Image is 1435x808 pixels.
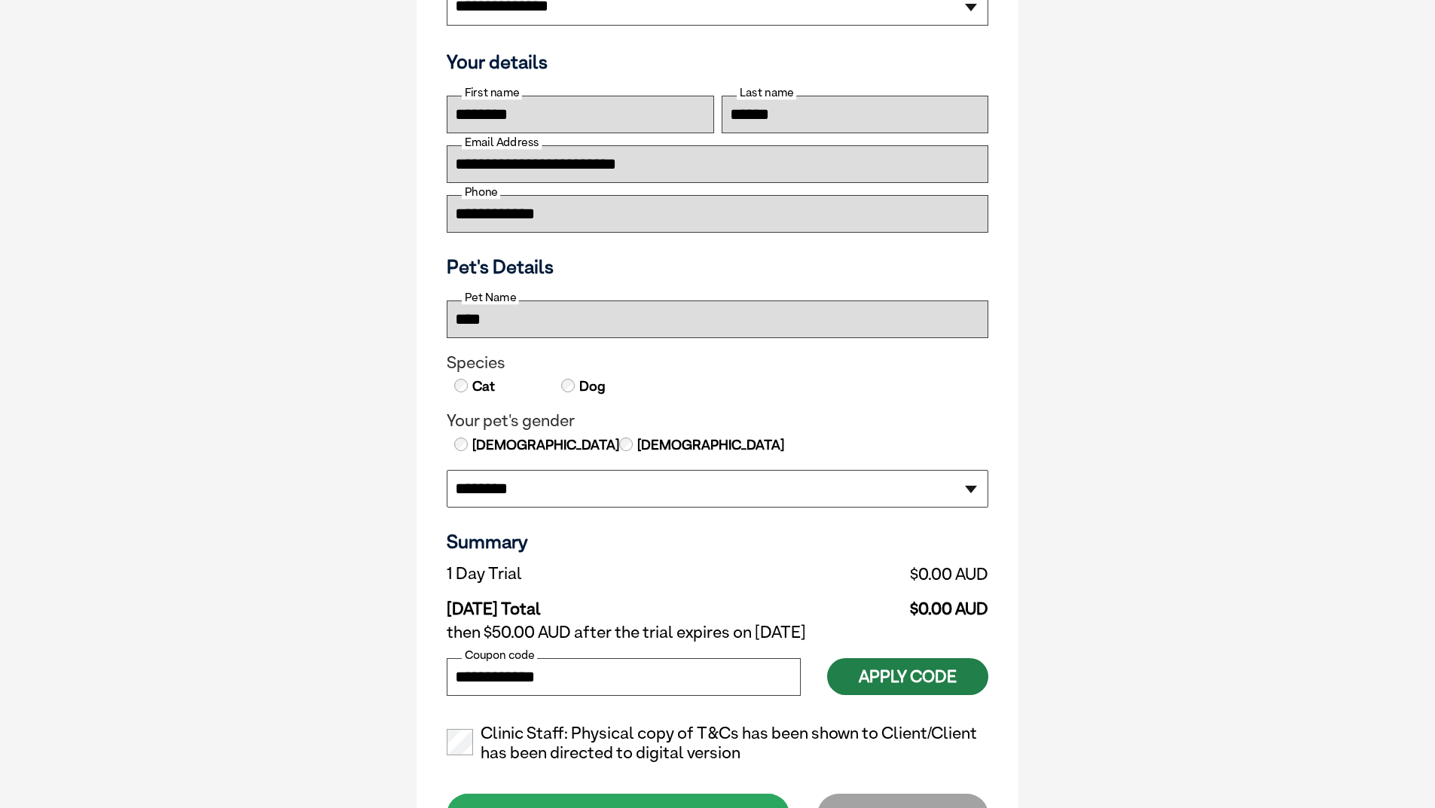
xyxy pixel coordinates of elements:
[462,86,522,99] label: First name
[447,587,741,619] td: [DATE] Total
[447,619,988,646] td: then $50.00 AUD after the trial expires on [DATE]
[447,530,988,553] h3: Summary
[741,560,988,587] td: $0.00 AUD
[447,411,988,431] legend: Your pet's gender
[737,86,796,99] label: Last name
[447,724,988,763] label: Clinic Staff: Physical copy of T&Cs has been shown to Client/Client has been directed to digital ...
[447,353,988,373] legend: Species
[827,658,988,695] button: Apply Code
[441,255,994,278] h3: Pet's Details
[462,136,542,149] label: Email Address
[462,648,537,662] label: Coupon code
[447,729,473,755] input: Clinic Staff: Physical copy of T&Cs has been shown to Client/Client has been directed to digital ...
[462,185,500,199] label: Phone
[447,560,741,587] td: 1 Day Trial
[447,50,988,73] h3: Your details
[741,587,988,619] td: $0.00 AUD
